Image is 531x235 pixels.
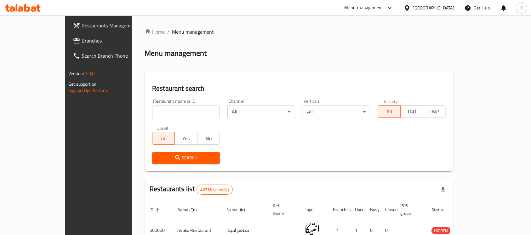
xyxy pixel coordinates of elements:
nav: breadcrumb [145,28,453,36]
h2: Restaurants list [150,184,233,195]
button: All [152,132,175,145]
a: Search Branch Phone [68,48,154,63]
th: Busy [365,200,380,219]
span: HIDDEN [431,227,450,234]
a: Restaurants Management [68,18,154,33]
div: All [227,106,295,118]
span: TGO [403,107,420,116]
span: Status [431,206,452,214]
label: Upsell [157,126,168,130]
div: Export file [436,182,451,197]
button: No [197,132,220,145]
a: Support.OpsPlatform [68,86,108,95]
span: Restaurants Management [82,22,149,29]
button: TGO [400,105,423,118]
h2: Restaurant search [152,84,446,93]
button: TMP [423,105,446,118]
button: All [378,105,401,118]
span: Ref. Name [273,202,292,217]
th: Branches [328,200,350,219]
span: Version: [68,69,84,77]
th: Open [350,200,365,219]
a: Home [145,28,165,36]
span: Search Branch Phone [82,52,149,60]
th: Logo [300,200,328,219]
span: TMP [426,107,443,116]
span: Branches [82,37,149,44]
span: POS group [400,202,419,217]
span: All [381,107,398,116]
div: [GEOGRAPHIC_DATA] [413,4,454,11]
button: Yes [174,132,197,145]
span: Menu management [172,28,214,36]
div: Total records count [197,185,233,195]
span: ID [150,206,162,214]
h2: Menu management [145,48,207,58]
span: No [200,134,217,143]
span: Yes [177,134,195,143]
span: Get support on: [68,80,97,88]
span: Name (En) [177,206,205,214]
span: 40716 record(s) [197,187,232,193]
div: Menu-management [345,4,383,12]
div: All [303,106,370,118]
span: All [155,134,172,143]
button: Search [152,152,220,164]
li: / [167,28,169,36]
th: Closed [380,200,395,219]
span: Name (Ar) [226,206,253,214]
span: Search [157,154,215,162]
span: K [520,4,523,11]
label: Delivery [382,99,398,103]
span: 1.0.0 [85,69,94,77]
input: Search for restaurant name or ID.. [152,106,220,118]
a: Branches [68,33,154,48]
